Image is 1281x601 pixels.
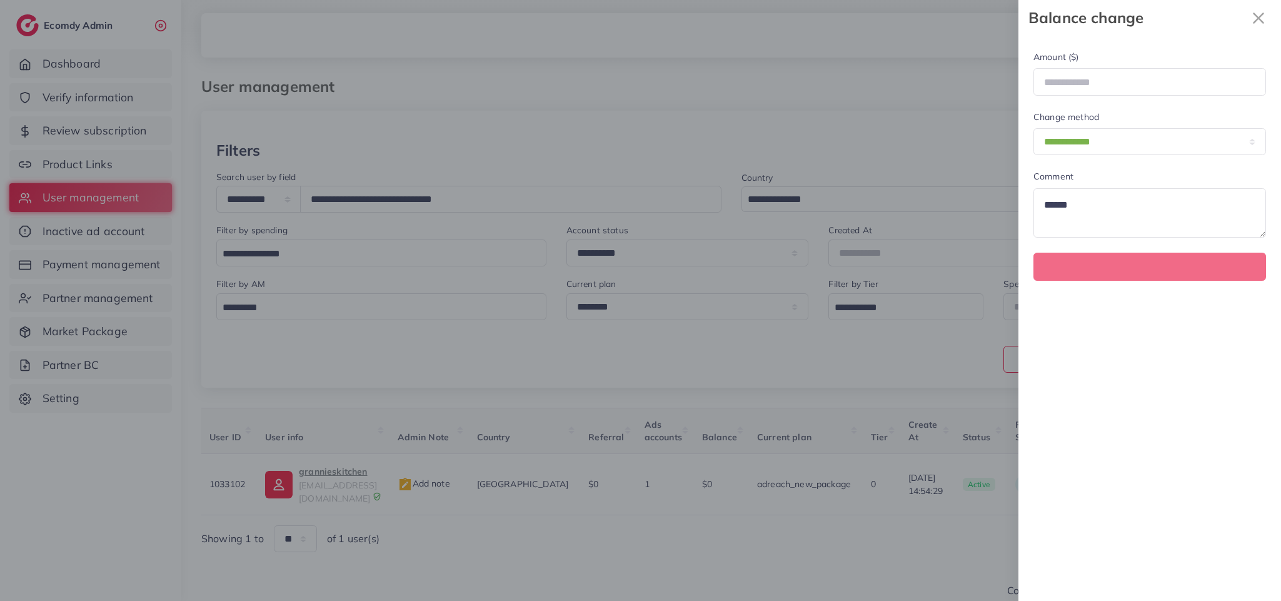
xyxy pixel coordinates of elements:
legend: Change method [1033,111,1266,128]
svg: x [1246,6,1271,31]
legend: Amount ($) [1033,51,1266,68]
legend: Comment [1033,170,1266,188]
button: Close [1246,5,1271,31]
strong: Balance change [1028,7,1246,29]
